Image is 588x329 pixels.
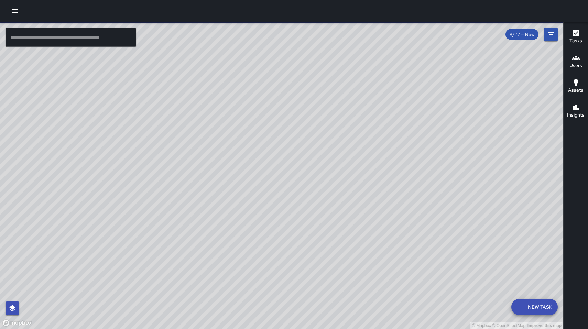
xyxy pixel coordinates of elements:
[564,74,588,99] button: Assets
[569,37,582,45] h6: Tasks
[564,99,588,124] button: Insights
[567,111,585,119] h6: Insights
[511,299,558,315] button: New Task
[564,50,588,74] button: Users
[569,62,582,69] h6: Users
[544,28,558,41] button: Filters
[568,87,584,94] h6: Assets
[505,32,538,37] span: 8/27 — Now
[564,25,588,50] button: Tasks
